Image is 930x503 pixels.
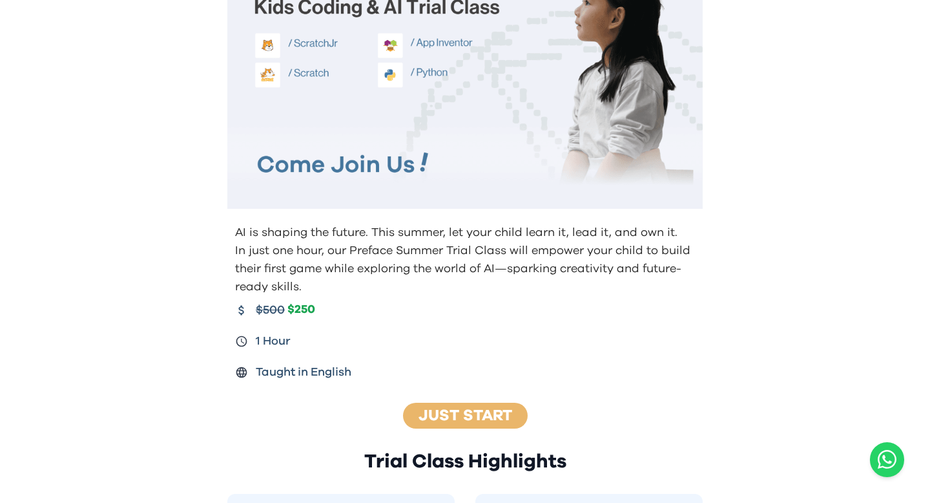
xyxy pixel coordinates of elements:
[418,408,512,423] a: Just Start
[870,442,904,477] a: Chat with us on WhatsApp
[235,224,697,242] p: AI is shaping the future. This summer, let your child learn it, lead it, and own it.
[227,450,703,473] h2: Trial Class Highlights
[256,301,285,319] span: $500
[287,303,315,317] span: $250
[256,332,291,350] span: 1 Hour
[256,363,351,381] span: Taught in English
[870,442,904,477] button: Open WhatsApp chat
[399,402,532,429] button: Just Start
[235,242,697,296] p: In just one hour, our Preface Summer Trial Class will empower your child to build their first gam...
